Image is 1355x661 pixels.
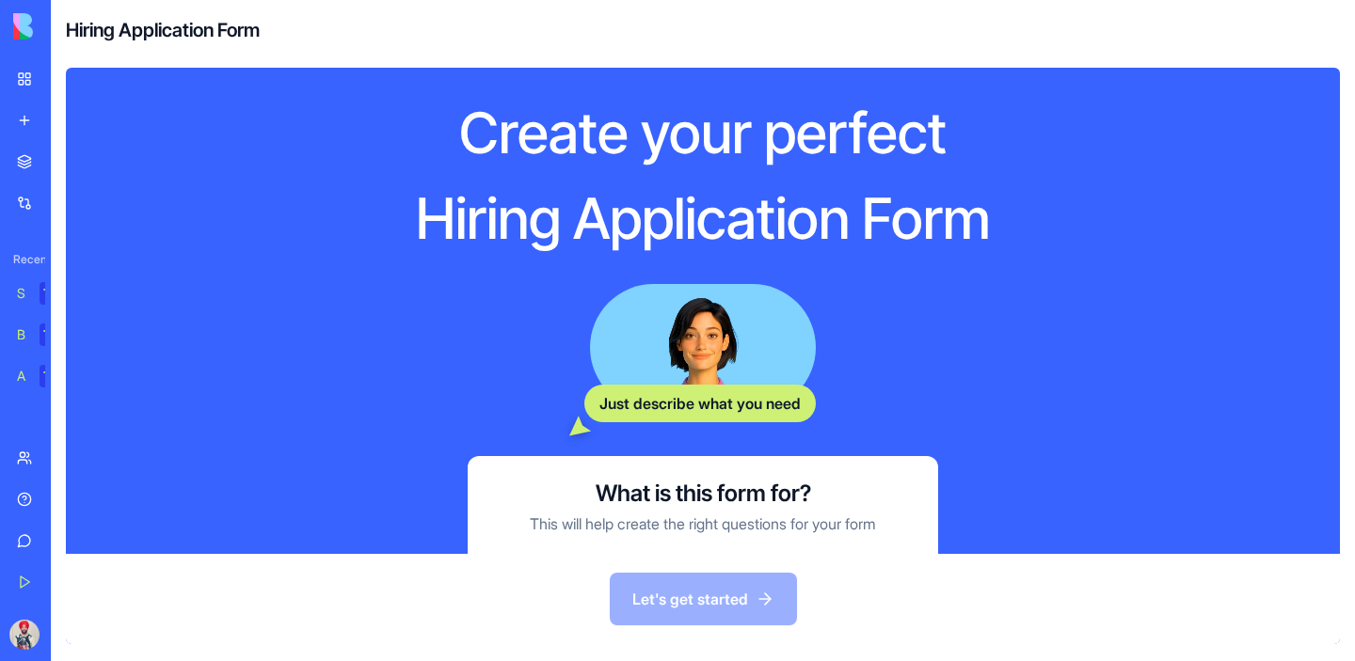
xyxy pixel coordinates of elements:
[342,98,1064,168] h1: Create your perfect
[17,325,26,344] div: Banner Studio
[9,620,40,650] img: ACg8ocKqObnYYKsy7QcZniYC7JUT7q8uPq4hPi7ZZNTL9I16fXTz-Q7i=s96-c
[17,367,26,386] div: AI Ad Generator
[584,385,816,422] div: Just describe what you need
[66,17,260,43] h4: Hiring Application Form
[6,316,81,354] a: Banner StudioTRY
[596,479,811,509] h3: What is this form for?
[40,365,70,387] div: TRY
[6,252,45,267] span: Recent
[342,183,1064,254] h1: Hiring Application Form
[6,275,81,312] a: Social Media Content GeneratorTRY
[17,284,26,303] div: Social Media Content Generator
[40,282,70,305] div: TRY
[13,13,130,39] img: logo
[530,512,876,535] p: This will help create the right questions for your form
[40,323,70,346] div: TRY
[6,357,81,395] a: AI Ad GeneratorTRY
